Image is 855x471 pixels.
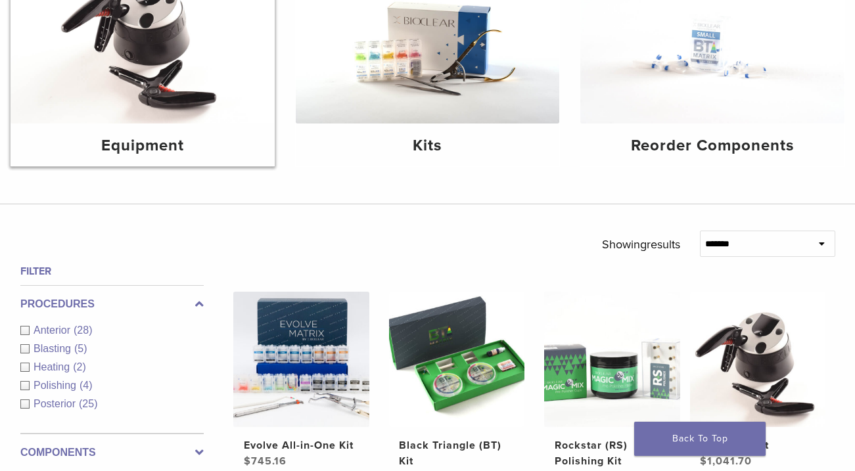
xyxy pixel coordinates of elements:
a: Evolve All-in-One KitEvolve All-in-One Kit $745.16 [233,292,369,469]
span: (2) [73,361,86,372]
a: HeatSync KitHeatSync Kit $1,041.70 [690,292,825,469]
h2: Black Triangle (BT) Kit [399,437,514,469]
span: Anterior [34,325,74,336]
label: Procedures [20,296,204,312]
h2: Rockstar (RS) Polishing Kit [555,437,670,469]
h4: Equipment [21,134,264,158]
bdi: 745.16 [244,455,287,468]
span: (5) [74,343,87,354]
label: Components [20,445,204,460]
img: Rockstar (RS) Polishing Kit [544,292,680,427]
p: Showing results [602,231,680,258]
h4: Reorder Components [591,134,834,158]
span: (4) [80,380,93,391]
span: Heating [34,361,73,372]
img: HeatSync Kit [690,292,825,427]
h2: Evolve All-in-One Kit [244,437,359,453]
span: Polishing [34,380,80,391]
img: Black Triangle (BT) Kit [389,292,524,427]
span: $ [700,455,707,468]
bdi: 1,041.70 [700,455,752,468]
img: Evolve All-in-One Kit [233,292,369,427]
a: Back To Top [634,422,766,456]
span: Posterior [34,398,79,409]
span: $ [244,455,251,468]
h4: Kits [306,134,549,158]
span: (28) [74,325,92,336]
h4: Filter [20,263,204,279]
span: Blasting [34,343,74,354]
span: (25) [79,398,97,409]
